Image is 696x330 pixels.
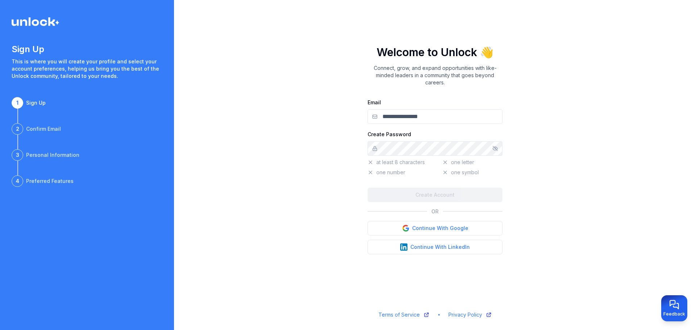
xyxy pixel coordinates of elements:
[442,169,502,176] p: one symbol
[12,97,23,109] div: 1
[12,17,59,26] img: Logo
[368,240,502,254] button: Continue With LinkedIn
[12,175,23,187] div: 4
[26,177,74,185] div: Preferred Features
[431,208,439,215] p: OR
[368,99,381,105] label: Email
[12,123,23,135] div: 2
[368,159,428,166] p: at least 8 characters
[448,311,492,318] a: Privacy Policy
[368,131,411,137] label: Create Password
[492,146,498,151] button: Show/hide password
[26,99,46,106] div: Sign Up
[663,311,685,317] span: Feedback
[368,64,502,86] p: Connect, grow, and expand opportunities with like-minded leaders in a community that goes beyond ...
[12,58,162,80] p: This is where you will create your profile and select your account preferences, helping us bring ...
[442,159,502,166] p: one letter
[368,221,502,235] button: Continue With Google
[12,149,23,161] div: 3
[368,169,428,176] p: one number
[12,43,162,55] h1: Sign Up
[661,295,687,321] button: Provide feedback
[377,46,493,59] h1: Welcome to Unlock 👋
[378,311,430,318] a: Terms of Service
[26,151,79,159] div: Personal Information
[26,125,61,133] div: Confirm Email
